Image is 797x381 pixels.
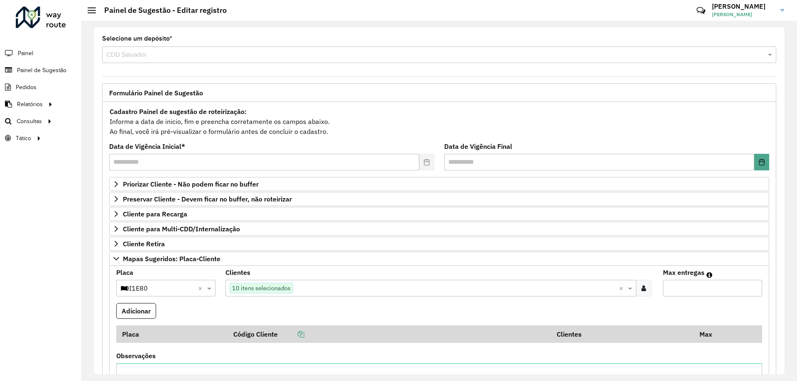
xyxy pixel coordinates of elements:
label: Data de Vigência Final [444,141,512,151]
span: Clear all [619,283,626,293]
th: Max [694,325,727,343]
a: Cliente para Recarga [109,207,769,221]
span: Cliente Retira [123,240,165,247]
label: Selecione um depósito [102,34,172,44]
span: Consultas [17,117,42,126]
span: [PERSON_NAME] [712,11,774,18]
label: Data de Vigência Inicial [109,141,185,151]
label: Max entregas [663,267,704,277]
span: Mapas Sugeridos: Placa-Cliente [123,255,220,262]
em: Máximo de clientes que serão colocados na mesma rota com os clientes informados [707,272,712,278]
a: Priorizar Cliente - Não podem ficar no buffer [109,177,769,191]
a: Preservar Cliente - Devem ficar no buffer, não roteirizar [109,192,769,206]
span: Painel de Sugestão [17,66,66,75]
a: Cliente para Multi-CDD/Internalização [109,222,769,236]
h2: Painel de Sugestão - Editar registro [96,6,227,15]
span: Cliente para Multi-CDD/Internalização [123,226,240,232]
th: Código Cliente [228,325,551,343]
span: Priorizar Cliente - Não podem ficar no buffer [123,181,259,187]
span: Relatórios [17,100,43,109]
th: Placa [116,325,228,343]
span: Cliente para Recarga [123,211,187,217]
label: Placa [116,267,133,277]
span: Preservar Cliente - Devem ficar no buffer, não roteirizar [123,196,292,202]
span: 10 itens selecionados [230,283,293,293]
button: Choose Date [754,154,769,170]
label: Clientes [225,267,250,277]
h3: [PERSON_NAME] [712,2,774,10]
span: Pedidos [16,83,37,92]
span: Clear all [198,283,205,293]
strong: Cadastro Painel de sugestão de roteirização: [110,107,247,116]
a: Cliente Retira [109,237,769,251]
a: Mapas Sugeridos: Placa-Cliente [109,252,769,266]
a: Contato Rápido [692,2,710,19]
span: Painel [18,49,33,58]
a: Copiar [278,330,304,338]
div: Informe a data de inicio, fim e preencha corretamente os campos abaixo. Ao final, você irá pré-vi... [109,106,769,137]
span: Tático [16,134,31,143]
span: Formulário Painel de Sugestão [109,90,203,96]
label: Observações [116,351,156,361]
th: Clientes [551,325,694,343]
button: Adicionar [116,303,156,319]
